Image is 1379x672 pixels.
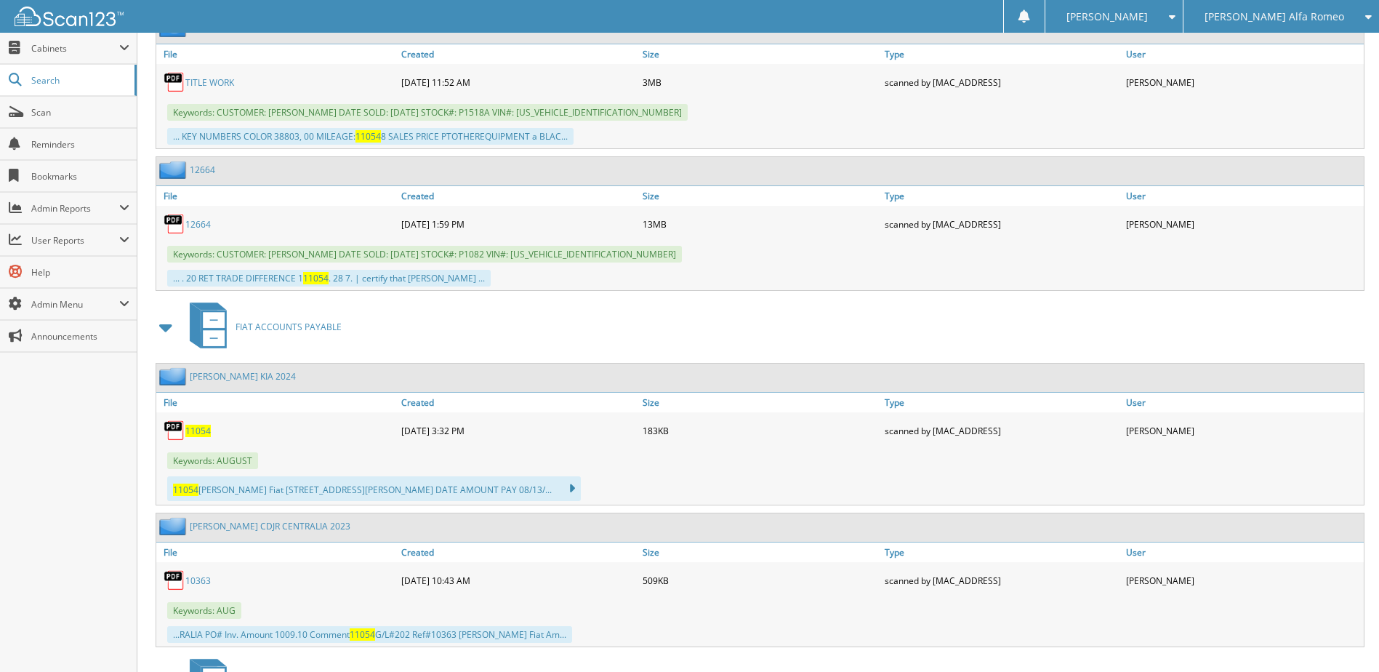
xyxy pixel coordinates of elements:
iframe: Chat Widget [1306,602,1379,672]
span: Admin Reports [31,202,119,215]
a: File [156,543,398,562]
div: 509KB [639,566,880,595]
div: [DATE] 11:52 AM [398,68,639,97]
span: [PERSON_NAME] Alfa Romeo [1205,12,1344,21]
a: Type [881,186,1122,206]
img: scan123-logo-white.svg [15,7,124,26]
div: scanned by [MAC_ADDRESS] [881,68,1122,97]
img: folder2.png [159,367,190,385]
a: User [1122,186,1364,206]
div: [PERSON_NAME] Fiat [STREET_ADDRESS][PERSON_NAME] DATE AMOUNT PAY 08/13/... [167,476,581,501]
a: TITLE WORK [185,76,234,89]
a: FIAT ACCOUNTS PAYABLE [181,298,342,356]
img: PDF.png [164,420,185,441]
a: User [1122,393,1364,412]
a: [PERSON_NAME] KIA 2024 [190,370,296,383]
a: Size [639,44,880,64]
a: File [156,186,398,206]
div: scanned by [MAC_ADDRESS] [881,209,1122,239]
a: [PERSON_NAME] CDJR CENTRALIA 2023 [190,520,350,532]
a: Created [398,44,639,64]
div: [DATE] 1:59 PM [398,209,639,239]
div: scanned by [MAC_ADDRESS] [881,416,1122,445]
span: 11054 [173,484,198,496]
a: Size [639,393,880,412]
div: 3MB [639,68,880,97]
a: Created [398,543,639,562]
a: File [156,393,398,412]
a: Size [639,543,880,562]
span: Keywords: CUSTOMER: [PERSON_NAME] DATE SOLD: [DATE] STOCK#: P1082 VIN#: [US_VEHICLE_IDENTIFICATIO... [167,246,682,263]
div: ...RALIA PO# Inv. Amount 1009.10 Comment G/L#202 Ref#10363 [PERSON_NAME] Fiat Am... [167,626,572,643]
span: Bookmarks [31,170,129,183]
img: PDF.png [164,71,185,93]
a: Type [881,393,1122,412]
div: [PERSON_NAME] [1122,566,1364,595]
span: [PERSON_NAME] [1066,12,1148,21]
div: [DATE] 10:43 AM [398,566,639,595]
a: 10363 [185,575,211,587]
a: Size [639,186,880,206]
div: ... KEY NUMBERS COLOR 38803, 00 MILEAGE: 8 SALES PRICE PTOTHEREQUIPMENT a BLAC... [167,128,574,145]
a: User [1122,44,1364,64]
a: Created [398,393,639,412]
span: Reminders [31,138,129,151]
div: [PERSON_NAME] [1122,416,1364,445]
a: Type [881,543,1122,562]
img: folder2.png [159,517,190,535]
div: 13MB [639,209,880,239]
a: 11054 [185,425,211,437]
a: File [156,44,398,64]
img: folder2.png [159,161,190,179]
a: 12664 [190,164,215,176]
a: User [1122,543,1364,562]
span: Keywords: AUGUST [167,452,258,469]
img: PDF.png [164,213,185,235]
div: scanned by [MAC_ADDRESS] [881,566,1122,595]
span: Announcements [31,330,129,343]
span: Help [31,266,129,279]
div: [PERSON_NAME] [1122,209,1364,239]
span: User Reports [31,234,119,247]
a: Created [398,186,639,206]
span: Keywords: CUSTOMER: [PERSON_NAME] DATE SOLD: [DATE] STOCK#: P1518A VIN#: [US_VEHICLE_IDENTIFICATI... [167,104,688,121]
span: Search [31,74,127,87]
div: 183KB [639,416,880,445]
span: Keywords: AUG [167,602,241,619]
span: 11054 [350,628,375,641]
span: 11054 [303,272,329,284]
div: ... . 20 RET TRADE DIFFERENCE 1 . 28 7. | certify that [PERSON_NAME] ... [167,270,491,287]
span: FIAT ACCOUNTS PAYABLE [236,321,342,333]
span: 11054 [355,130,381,143]
a: Type [881,44,1122,64]
span: Admin Menu [31,298,119,311]
a: 12664 [185,218,211,231]
span: Cabinets [31,42,119,55]
img: PDF.png [164,569,185,591]
div: [PERSON_NAME] [1122,68,1364,97]
div: [DATE] 3:32 PM [398,416,639,445]
span: Scan [31,106,129,119]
